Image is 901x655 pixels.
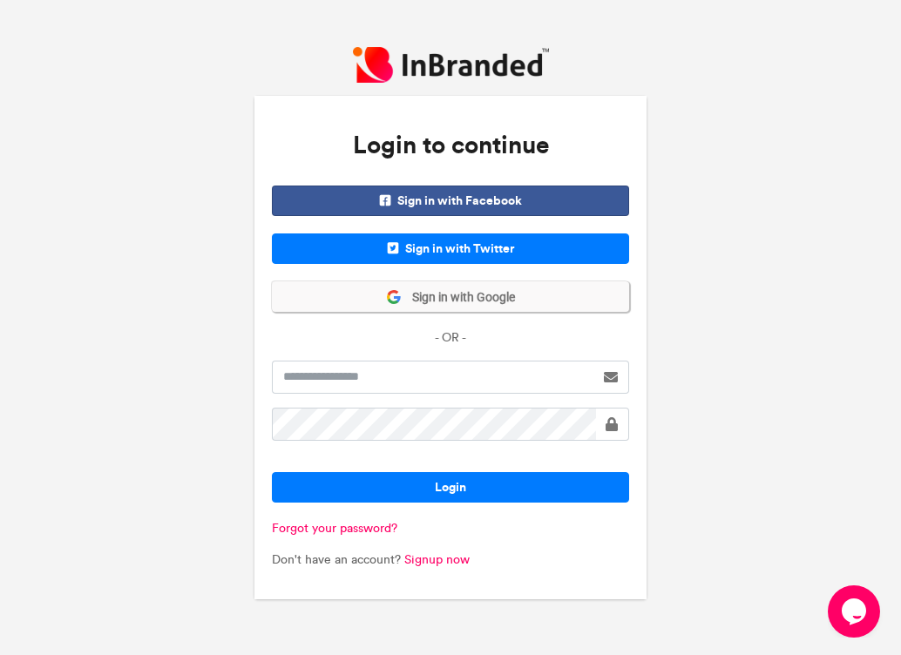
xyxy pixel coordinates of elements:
button: Login [272,472,629,503]
p: - OR - [272,329,629,347]
span: Sign in with Twitter [272,233,629,264]
p: Don't have an account? [272,551,629,569]
iframe: chat widget [828,585,884,638]
span: Sign in with Facebook [272,186,629,216]
button: Sign in with Google [272,281,629,312]
a: Signup now [404,552,470,567]
img: InBranded Logo [353,47,549,83]
span: Sign in with Google [402,289,515,307]
h3: Login to continue [272,113,629,178]
a: Forgot your password? [272,521,397,536]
